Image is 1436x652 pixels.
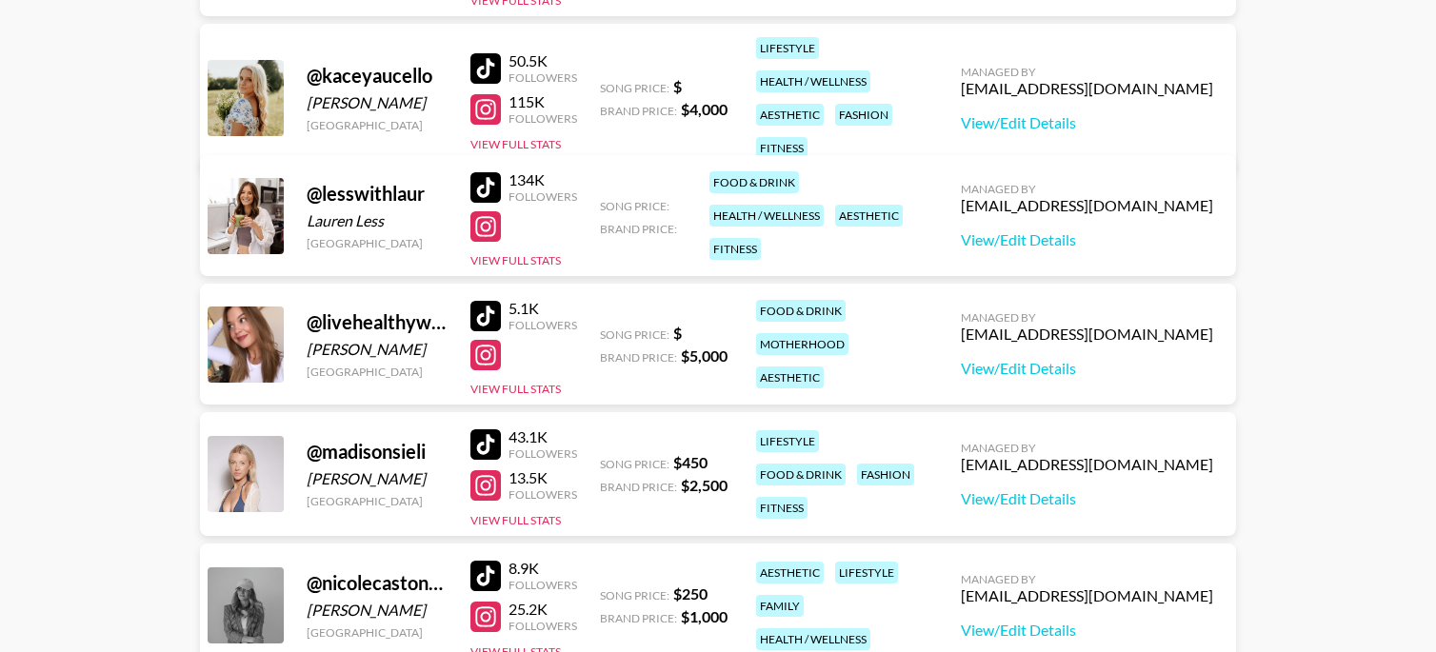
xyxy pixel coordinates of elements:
button: View Full Stats [470,382,561,396]
div: food & drink [756,464,846,485]
span: Song Price: [600,199,669,213]
span: Song Price: [600,327,669,342]
div: food & drink [756,300,846,322]
div: Managed By [961,182,1213,196]
strong: $ 4,000 [681,100,728,118]
button: View Full Stats [470,137,561,151]
div: aesthetic [835,205,903,227]
span: Song Price: [600,81,669,95]
div: aesthetic [756,104,824,126]
div: fitness [756,497,808,519]
div: Followers [509,487,577,502]
div: motherhood [756,333,848,355]
div: fashion [835,104,892,126]
div: 25.2K [509,600,577,619]
div: fitness [709,238,761,260]
span: Song Price: [600,457,669,471]
div: health / wellness [756,628,870,650]
div: [EMAIL_ADDRESS][DOMAIN_NAME] [961,455,1213,474]
span: Brand Price: [600,480,677,494]
div: aesthetic [756,562,824,583]
div: aesthetic [756,366,824,388]
a: View/Edit Details [961,113,1213,132]
strong: $ 5,000 [681,346,728,365]
div: [GEOGRAPHIC_DATA] [307,494,448,508]
span: Brand Price: [600,611,677,625]
div: 115K [509,92,577,111]
div: [GEOGRAPHIC_DATA] [307,236,448,250]
div: [PERSON_NAME] [307,601,448,620]
div: 43.1K [509,427,577,446]
div: Managed By [961,441,1213,455]
div: fashion [857,464,914,485]
strong: $ [673,77,682,95]
div: fitness [756,137,808,159]
div: Followers [509,70,577,85]
div: Followers [509,578,577,592]
span: Brand Price: [600,104,677,118]
button: View Full Stats [470,513,561,527]
div: [EMAIL_ADDRESS][DOMAIN_NAME] [961,325,1213,344]
strong: $ 250 [673,584,708,603]
div: @ nicolecastonguayhogan [307,571,448,595]
div: [EMAIL_ADDRESS][DOMAIN_NAME] [961,79,1213,98]
div: Followers [509,189,577,204]
div: family [756,595,804,617]
div: [GEOGRAPHIC_DATA] [307,625,448,640]
div: food & drink [709,171,799,193]
div: 50.5K [509,51,577,70]
div: lifestyle [756,430,819,452]
strong: $ 2,500 [681,476,728,494]
div: health / wellness [756,70,870,92]
div: Managed By [961,310,1213,325]
div: 8.9K [509,559,577,578]
div: Followers [509,111,577,126]
div: lifestyle [835,562,898,583]
span: Song Price: [600,588,669,603]
div: @ lesswithlaur [307,182,448,206]
div: [GEOGRAPHIC_DATA] [307,365,448,379]
strong: $ 1,000 [681,607,728,625]
div: [EMAIL_ADDRESS][DOMAIN_NAME] [961,586,1213,605]
div: 5.1K [509,299,577,318]
div: Followers [509,318,577,332]
div: [PERSON_NAME] [307,340,448,359]
div: [PERSON_NAME] [307,469,448,488]
div: @ madisonsieli [307,440,448,464]
button: View Full Stats [470,253,561,267]
div: [GEOGRAPHIC_DATA] [307,118,448,132]
div: @ livehealthywithlexi [307,310,448,334]
a: View/Edit Details [961,230,1213,249]
strong: $ [673,324,682,342]
div: Lauren Less [307,211,448,230]
div: [EMAIL_ADDRESS][DOMAIN_NAME] [961,196,1213,215]
a: View/Edit Details [961,621,1213,640]
div: health / wellness [709,205,824,227]
div: Followers [509,619,577,633]
strong: $ 450 [673,453,708,471]
a: View/Edit Details [961,359,1213,378]
div: Followers [509,446,577,461]
div: 13.5K [509,468,577,487]
span: Brand Price: [600,350,677,365]
span: Brand Price: [600,222,677,236]
div: 134K [509,170,577,189]
div: Managed By [961,572,1213,586]
div: Managed By [961,65,1213,79]
div: lifestyle [756,37,819,59]
a: View/Edit Details [961,489,1213,508]
div: @ kaceyaucello [307,64,448,88]
div: [PERSON_NAME] [307,93,448,112]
